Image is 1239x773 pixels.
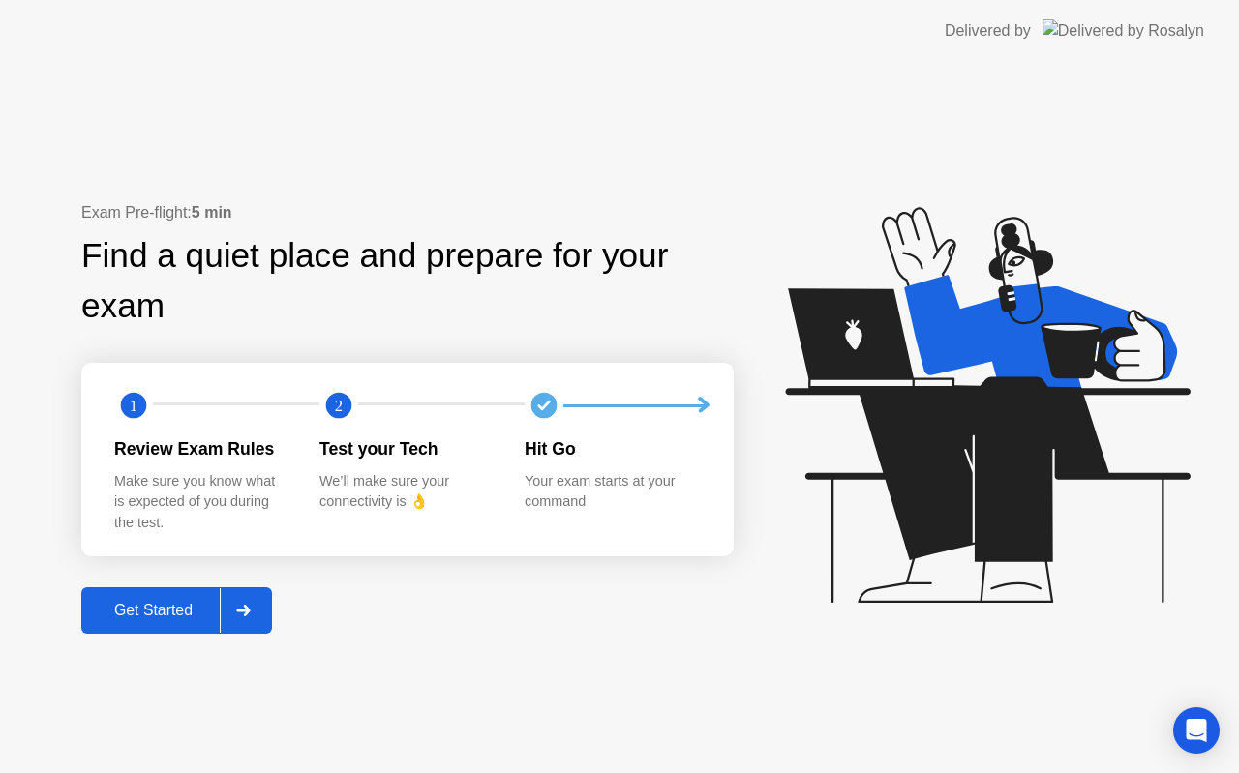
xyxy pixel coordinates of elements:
[192,204,232,221] b: 5 min
[114,436,288,461] div: Review Exam Rules
[81,230,734,333] div: Find a quiet place and prepare for your exam
[319,471,494,513] div: We’ll make sure your connectivity is 👌
[81,201,734,224] div: Exam Pre-flight:
[945,19,1031,43] div: Delivered by
[114,471,288,534] div: Make sure you know what is expected of you during the test.
[1043,19,1204,42] img: Delivered by Rosalyn
[1173,707,1220,754] div: Open Intercom Messenger
[525,436,699,461] div: Hit Go
[81,587,272,634] button: Get Started
[335,397,343,415] text: 2
[87,602,220,619] div: Get Started
[525,471,699,513] div: Your exam starts at your command
[319,436,494,461] div: Test your Tech
[130,397,137,415] text: 1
